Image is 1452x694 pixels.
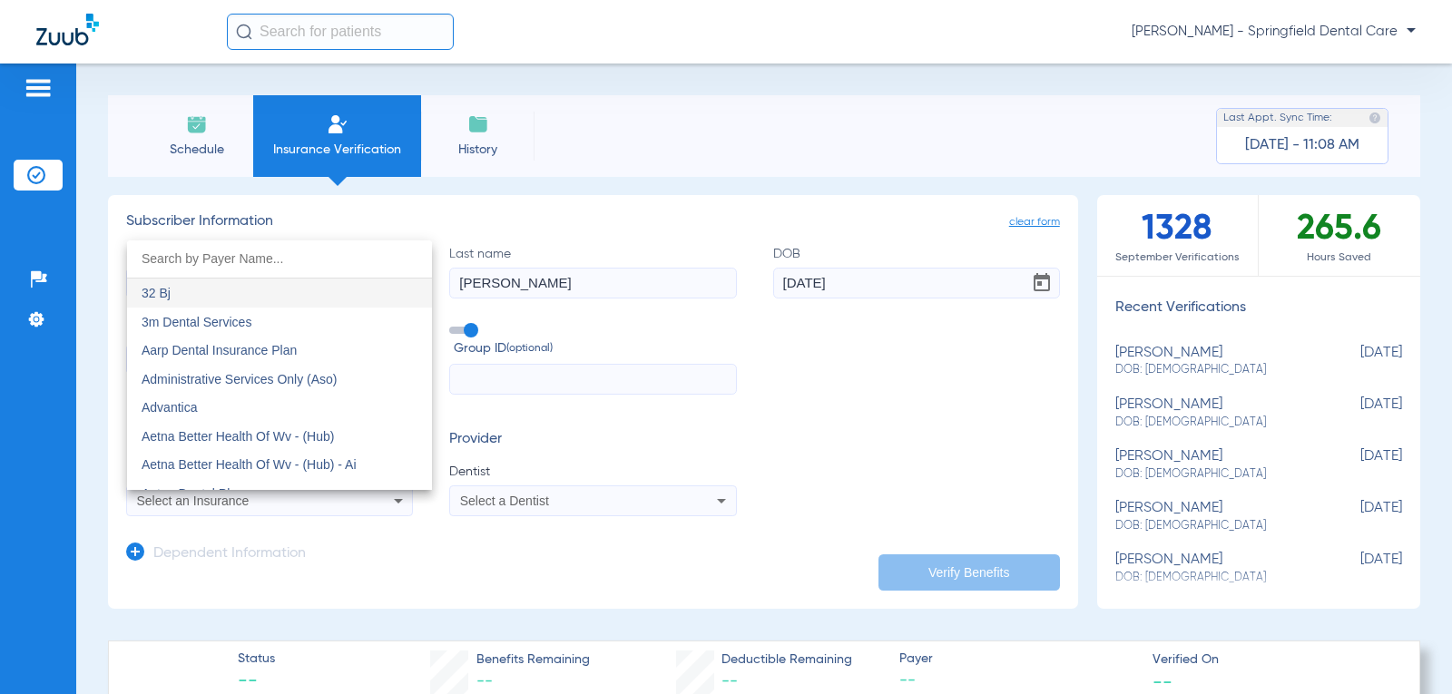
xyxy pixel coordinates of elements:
span: 32 Bj [142,286,171,300]
span: Aetna Better Health Of Wv - (Hub) - Ai [142,457,357,472]
span: Aarp Dental Insurance Plan [142,343,297,357]
span: 3m Dental Services [142,315,251,329]
span: Aetna Dental Plans [142,486,250,501]
span: Administrative Services Only (Aso) [142,372,338,386]
span: Aetna Better Health Of Wv - (Hub) [142,429,334,444]
span: Advantica [142,400,197,415]
input: dropdown search [127,240,432,278]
